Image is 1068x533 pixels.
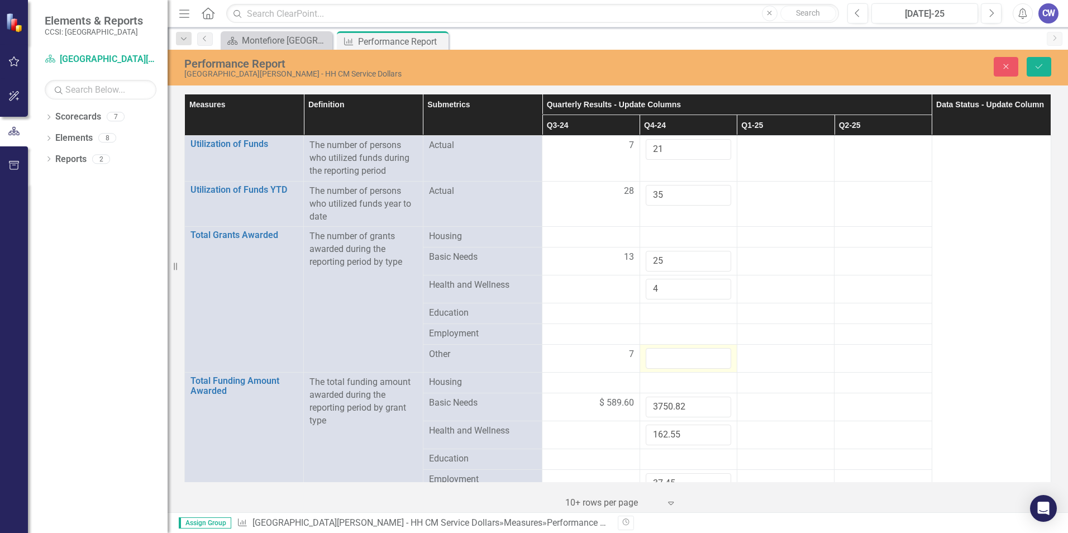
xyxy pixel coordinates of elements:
span: Employment [429,327,536,340]
div: The number of grants awarded during the reporting period by type [309,230,417,269]
span: 7 [629,348,634,361]
div: Performance Report [184,58,670,70]
div: The number of persons who utilized funds year to date [309,185,417,223]
span: $ 589.60 [599,397,634,410]
input: Search Below... [45,80,156,99]
a: Reports [55,153,87,166]
span: Actual [429,185,536,198]
div: Montefiore [GEOGRAPHIC_DATA][PERSON_NAME] Page [242,34,330,47]
span: 7 [629,139,634,152]
div: » » [237,517,609,530]
div: The total funding amount awarded during the reporting period by grant type [309,376,417,427]
div: 2 [92,154,110,164]
span: Actual [429,139,536,152]
span: Employment [429,473,536,486]
span: Elements & Reports [45,14,143,27]
span: Assign Group [179,517,231,529]
span: Search [796,8,820,17]
span: 13 [624,251,634,264]
a: Elements [55,132,93,145]
span: Health and Wellness [429,425,536,437]
span: 28 [624,185,634,198]
a: [GEOGRAPHIC_DATA][PERSON_NAME] - HH CM Service Dollars [45,53,156,66]
button: [DATE]-25 [871,3,978,23]
a: Utilization of Funds [190,139,298,149]
div: 7 [107,112,125,122]
div: 8 [98,134,116,143]
img: ClearPoint Strategy [6,13,25,32]
a: Total Funding Amount Awarded [190,376,298,396]
div: Performance Report [547,517,626,528]
button: Search [780,6,836,21]
span: Education [429,307,536,320]
a: [GEOGRAPHIC_DATA][PERSON_NAME] - HH CM Service Dollars [252,517,499,528]
div: [GEOGRAPHIC_DATA][PERSON_NAME] - HH CM Service Dollars [184,70,670,78]
span: Housing [429,376,536,389]
a: Montefiore [GEOGRAPHIC_DATA][PERSON_NAME] Page [223,34,330,47]
small: CCSI: [GEOGRAPHIC_DATA] [45,27,143,36]
span: Housing [429,230,536,243]
a: Scorecards [55,111,101,123]
span: Other [429,348,536,361]
input: Search ClearPoint... [226,4,839,23]
div: Open Intercom Messenger [1030,495,1057,522]
div: [DATE]-25 [875,7,974,21]
span: Health and Wellness [429,279,536,292]
button: CW [1038,3,1059,23]
a: Measures [504,517,542,528]
div: Performance Report [358,35,446,49]
span: Basic Needs [429,397,536,410]
span: Basic Needs [429,251,536,264]
div: The number of persons who utilized funds during the reporting period [309,139,417,178]
a: Total Grants Awarded [190,230,298,240]
span: Education [429,453,536,465]
a: Utilization of Funds YTD [190,185,298,195]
